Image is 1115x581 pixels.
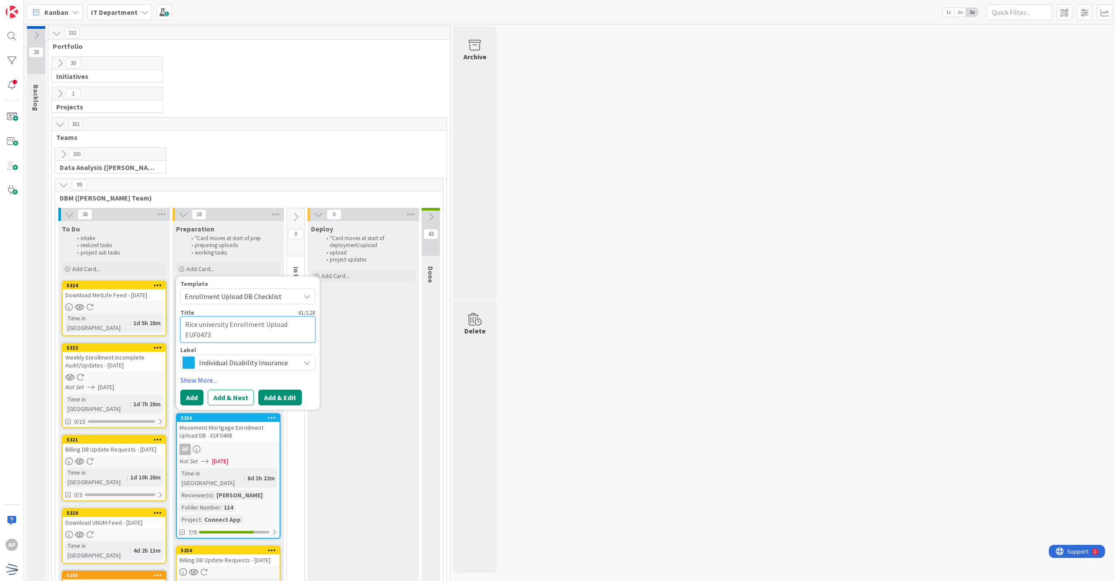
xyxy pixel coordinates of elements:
div: 114 [222,503,235,512]
li: project updates [321,256,414,263]
div: Folder Number [179,503,220,512]
span: 0 [327,209,341,220]
span: [DATE] [212,457,228,466]
div: 5305 [63,571,166,579]
label: Title [180,309,194,316]
div: 5256 [177,547,280,554]
span: : [130,399,131,409]
button: Add & Edit [258,390,302,405]
span: 0 [288,229,303,239]
div: 5323Weekly Enrollment Incomplete Audit/Updates - [DATE] [63,344,166,371]
span: Add Card... [72,265,100,273]
div: 5321Billing DB Update Requests - [DATE] [63,436,166,455]
div: 5323 [63,344,166,352]
button: Add [180,390,203,405]
span: Kanban [44,7,68,17]
div: Time in [GEOGRAPHIC_DATA] [65,468,127,487]
span: 0/15 [74,417,85,426]
div: 5320 [67,510,166,516]
div: Billing DB Update Requests - [DATE] [177,554,280,566]
div: AP [177,444,280,455]
div: 5266 [181,415,280,421]
span: Template [180,281,208,287]
span: 301 [68,119,83,129]
div: 5266 [177,414,280,422]
div: 5324 [63,282,166,289]
li: working tasks [186,249,279,256]
span: Data Analysis (Carin Team) [60,163,155,172]
li: *Card moves at start of deployment/upload [321,235,414,249]
div: 1d 10h 28m [128,472,163,482]
div: 5266Movement Mortgage Enrollment Upload DB - EUF0468 [177,414,280,441]
b: IT Department [91,8,138,17]
span: 200 [69,149,84,160]
span: Individual Disability Insurance [199,357,296,369]
span: Initiatives [56,72,152,81]
div: 5324Download MetLife Feed - [DATE] [63,282,166,301]
span: 43 [423,229,438,239]
span: Add Card... [321,272,349,280]
div: 5305 [67,572,166,578]
span: 3x [966,8,978,17]
div: 5256Billing DB Update Requests - [DATE] [177,547,280,566]
div: Download MetLife Feed - [DATE] [63,289,166,301]
span: [DATE] [98,383,114,392]
div: [PERSON_NAME] [214,490,265,500]
button: Add & Next [208,390,254,405]
div: Download UNUM Feed - [DATE] [63,517,166,528]
div: 1d 5h 28m [131,318,163,328]
span: 30 [66,58,81,68]
i: Not Set [179,457,198,465]
span: Label [180,347,196,353]
span: 0/3 [74,490,82,499]
div: Delete [464,326,486,336]
span: 1x [943,8,954,17]
span: : [220,503,222,512]
div: 5320 [63,509,166,517]
img: avatar [6,563,18,575]
div: 1d 7h 28m [131,399,163,409]
li: preparing uploads [186,242,279,249]
a: Show More... [180,375,315,385]
span: 2x [954,8,966,17]
div: Time in [GEOGRAPHIC_DATA] [65,394,130,414]
span: 332 [65,28,80,38]
span: Done [426,266,435,283]
div: Time in [GEOGRAPHIC_DATA] [65,541,130,560]
span: Enrollment Upload DB Checklist [185,291,294,302]
li: intake [72,235,165,242]
span: : [244,473,245,483]
textarea: Rice university Enrollment Upload EUF0473 [180,316,315,343]
span: Preparation [176,224,214,233]
span: 38 [78,209,92,220]
div: Billing DB Update Requests - [DATE] [63,444,166,455]
div: Connect App [202,515,243,524]
div: 41 / 128 [197,309,315,316]
div: 5256 [181,547,280,554]
span: : [201,515,202,524]
span: 18 [192,209,206,220]
div: AP [179,444,191,455]
div: 5321 [67,437,166,443]
div: Time in [GEOGRAPHIC_DATA] [179,469,244,488]
li: realized tasks [72,242,165,249]
input: Quick Filter... [987,4,1052,20]
div: Time in [GEOGRAPHIC_DATA] [65,313,130,333]
img: Visit kanbanzone.com [6,6,18,18]
div: Archive [463,51,487,62]
span: 1 [66,88,81,99]
div: Movement Mortgage Enrollment Upload DB - EUF0468 [177,422,280,441]
span: 28 [29,47,44,58]
span: 7/9 [188,528,196,537]
span: Projects [56,102,152,111]
i: Not Set [65,383,84,391]
span: Add Card... [186,265,214,273]
span: : [127,472,128,482]
div: 5323 [67,345,166,351]
span: 99 [72,180,87,190]
div: 2 [45,3,47,10]
div: Weekly Enrollment Incomplete Audit/Updates - [DATE] [63,352,166,371]
span: Portfolio [53,42,439,51]
span: : [213,490,214,500]
span: In Review [292,267,301,297]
